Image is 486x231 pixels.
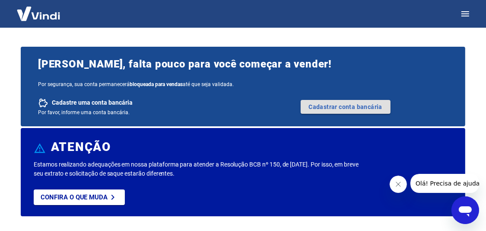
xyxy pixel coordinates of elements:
img: Vindi [10,0,67,27]
b: bloqueada para vendas [130,81,183,87]
p: Estamos realizando adequações em nossa plataforma para atender a Resolução BCB nº 150, de [DATE].... [34,160,368,178]
a: Cadastrar conta bancária [301,100,391,114]
span: Cadastre uma conta bancária [52,99,133,107]
a: Confira o que muda [34,189,125,205]
span: Olá! Precisa de ajuda? [5,6,73,13]
p: Confira o que muda [41,193,108,201]
iframe: Mensagem da empresa [410,174,479,193]
iframe: Botão para abrir a janela de mensagens [451,196,479,224]
h6: ATENÇÃO [51,143,111,151]
span: Por favor, informe uma conta bancária. [38,109,130,115]
iframe: Fechar mensagem [390,176,407,193]
span: [PERSON_NAME], falta pouco para você começar a vender! [38,57,448,71]
span: Por segurança, sua conta permanecerá até que seja validada. [38,81,448,87]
